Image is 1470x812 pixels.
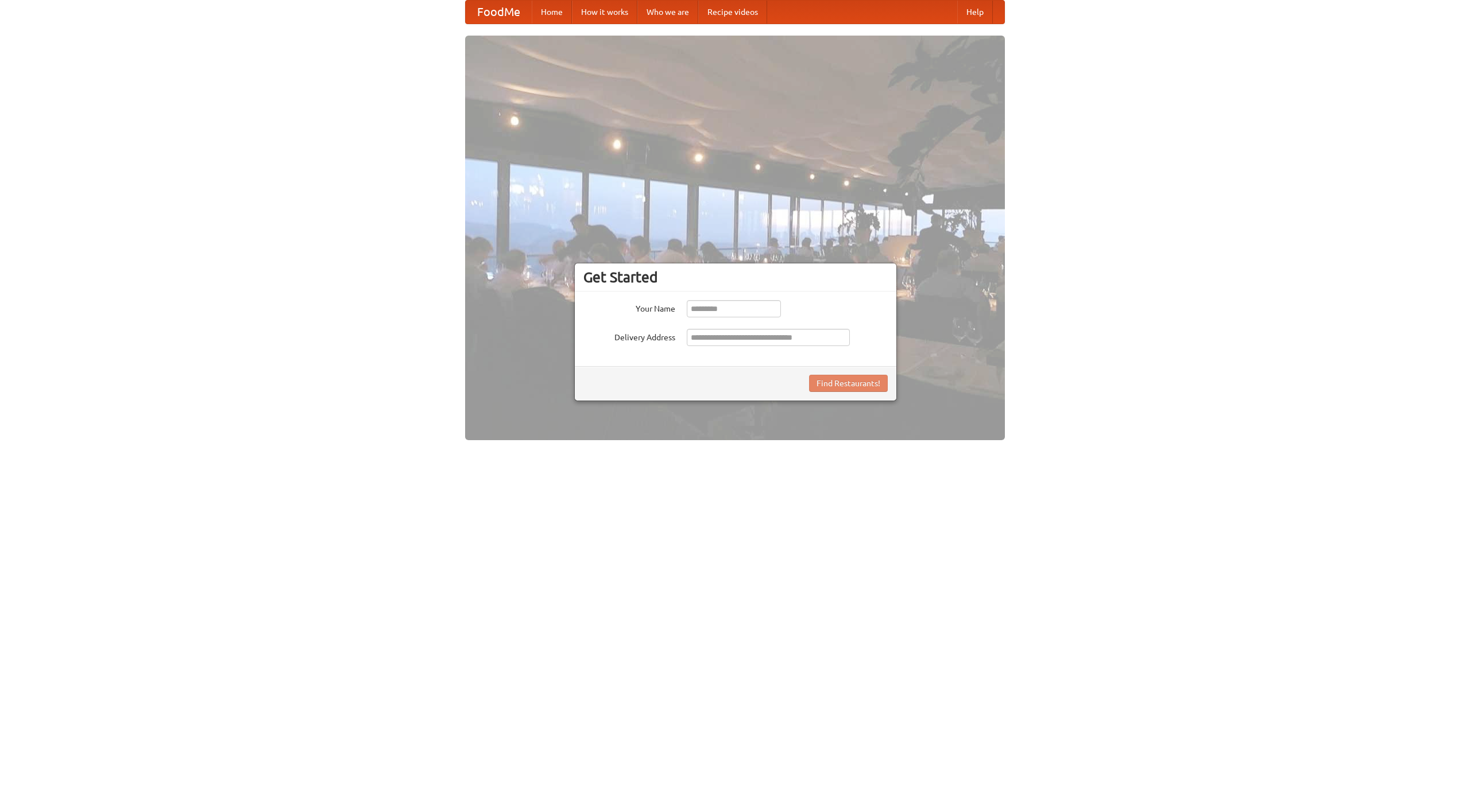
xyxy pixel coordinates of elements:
a: Recipe videos [698,1,767,24]
label: Delivery Address [583,329,675,343]
a: How it works [572,1,637,24]
a: Help [957,1,993,24]
a: FoodMe [466,1,532,24]
a: Who we are [637,1,698,24]
h3: Get Started [583,269,888,286]
a: Home [532,1,572,24]
button: Find Restaurants! [809,375,888,392]
label: Your Name [583,300,675,314]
